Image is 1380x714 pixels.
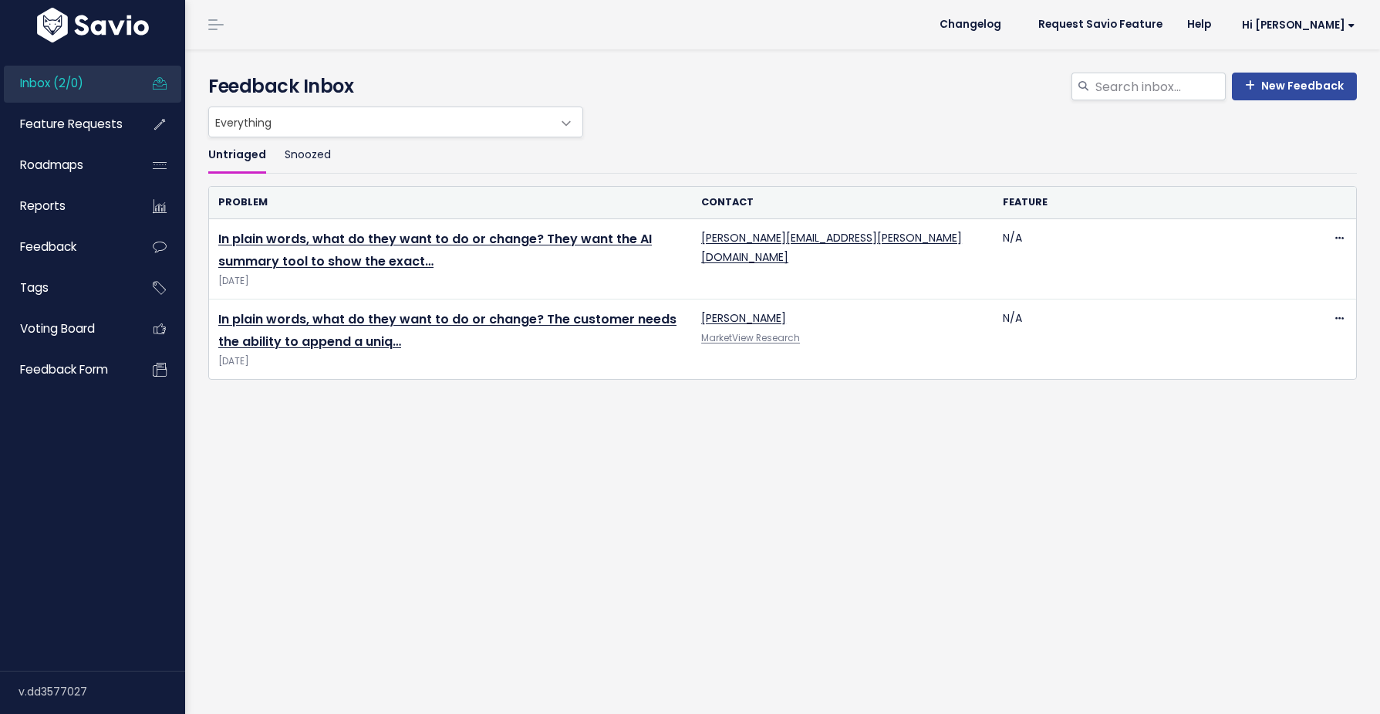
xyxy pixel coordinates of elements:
[208,107,583,137] span: Everything
[20,75,83,91] span: Inbox (2/0)
[209,187,692,218] th: Problem
[20,361,108,377] span: Feedback form
[1026,13,1175,36] a: Request Savio Feature
[208,73,1357,100] h4: Feedback Inbox
[218,273,683,289] span: [DATE]
[20,320,95,337] span: Voting Board
[1175,13,1223,36] a: Help
[218,354,683,370] span: [DATE]
[209,107,552,137] span: Everything
[20,116,123,132] span: Feature Requests
[4,311,128,347] a: Voting Board
[208,137,266,174] a: Untriaged
[4,270,128,306] a: Tags
[4,352,128,387] a: Feedback form
[1223,13,1368,37] a: Hi [PERSON_NAME]
[1094,73,1226,100] input: Search inbox...
[1232,73,1357,100] a: New Feedback
[19,672,185,712] div: v.dd3577027
[701,310,786,326] a: [PERSON_NAME]
[994,299,1295,380] td: N/A
[4,147,128,183] a: Roadmaps
[1242,19,1355,31] span: Hi [PERSON_NAME]
[285,137,331,174] a: Snoozed
[4,229,128,265] a: Feedback
[940,19,1001,30] span: Changelog
[33,8,153,42] img: logo-white.9d6f32f41409.svg
[208,137,1357,174] ul: Filter feature requests
[692,187,994,218] th: Contact
[218,230,652,270] a: In plain words, what do they want to do or change? They want the AI summary tool to show the exact…
[20,239,76,255] span: Feedback
[994,219,1295,299] td: N/A
[20,279,49,296] span: Tags
[4,188,128,224] a: Reports
[20,157,83,173] span: Roadmaps
[20,198,66,214] span: Reports
[994,187,1295,218] th: Feature
[701,230,962,265] a: [PERSON_NAME][EMAIL_ADDRESS][PERSON_NAME][DOMAIN_NAME]
[218,310,677,350] a: In plain words, what do they want to do or change? The customer needs the ability to append a uniq…
[701,332,800,344] a: MarketView Research
[4,66,128,101] a: Inbox (2/0)
[4,107,128,142] a: Feature Requests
